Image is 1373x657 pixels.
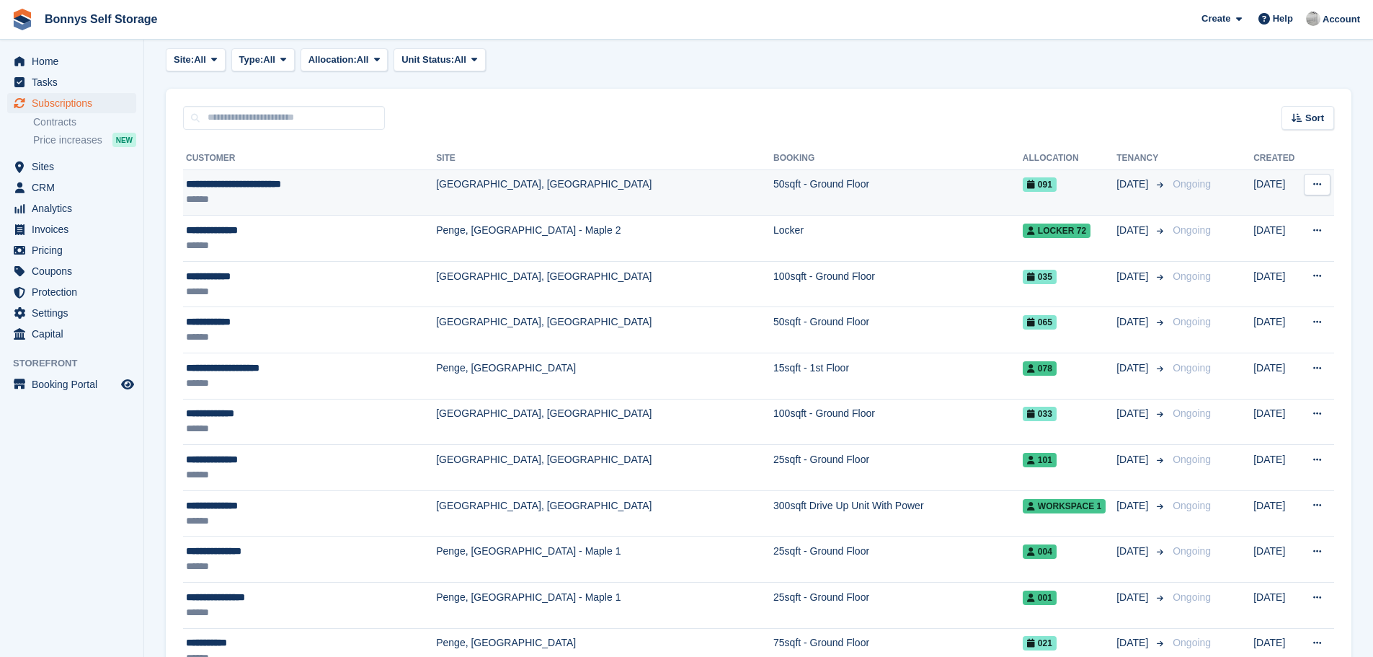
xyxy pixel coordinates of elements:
td: Penge, [GEOGRAPHIC_DATA] - Maple 1 [436,583,773,629]
td: 25sqft - Ground Floor [773,583,1023,629]
span: [DATE] [1116,177,1151,192]
span: Capital [32,324,118,344]
span: [DATE] [1116,590,1151,605]
a: menu [7,240,136,260]
span: Ongoing [1173,270,1211,282]
td: 25sqft - Ground Floor [773,445,1023,491]
span: Coupons [32,261,118,281]
span: Allocation: [308,53,357,67]
span: Ongoing [1173,178,1211,190]
span: [DATE] [1116,498,1151,513]
td: [DATE] [1253,583,1299,629]
span: Workspace 1 [1023,499,1106,513]
td: Penge, [GEOGRAPHIC_DATA] - Maple 2 [436,216,773,262]
td: [DATE] [1253,399,1299,445]
div: NEW [112,133,136,147]
span: Help [1273,12,1293,26]
a: menu [7,303,136,323]
td: 300sqft Drive Up Unit With Power [773,490,1023,537]
td: [GEOGRAPHIC_DATA], [GEOGRAPHIC_DATA] [436,307,773,353]
th: Allocation [1023,147,1116,170]
th: Site [436,147,773,170]
span: Storefront [13,356,143,371]
span: Ongoing [1173,500,1211,511]
span: All [194,53,206,67]
td: 50sqft - Ground Floor [773,169,1023,216]
span: 033 [1023,407,1057,421]
span: Ongoing [1173,407,1211,419]
span: [DATE] [1116,635,1151,651]
a: menu [7,177,136,198]
button: Type: All [231,48,295,72]
span: Type: [239,53,264,67]
span: Ongoing [1173,637,1211,648]
td: Penge, [GEOGRAPHIC_DATA] - Maple 1 [436,537,773,583]
img: James Bonny [1306,12,1320,26]
a: menu [7,324,136,344]
span: 004 [1023,544,1057,559]
span: 101 [1023,453,1057,467]
a: menu [7,282,136,302]
span: Ongoing [1173,591,1211,603]
a: Preview store [119,376,136,393]
button: Allocation: All [301,48,388,72]
span: Settings [32,303,118,323]
span: Ongoing [1173,316,1211,327]
a: menu [7,374,136,394]
span: [DATE] [1116,269,1151,284]
span: Invoices [32,219,118,239]
span: 021 [1023,636,1057,651]
td: [DATE] [1253,307,1299,353]
td: [DATE] [1253,169,1299,216]
a: menu [7,198,136,219]
a: Bonnys Self Storage [39,7,163,31]
a: menu [7,93,136,113]
span: Pricing [32,240,118,260]
span: Sort [1305,111,1324,125]
td: [DATE] [1253,490,1299,537]
span: Ongoing [1173,454,1211,465]
td: [DATE] [1253,261,1299,307]
a: menu [7,72,136,92]
span: Create [1201,12,1230,26]
span: Locker 72 [1023,224,1090,238]
td: [DATE] [1253,353,1299,400]
a: menu [7,156,136,177]
span: 078 [1023,361,1057,376]
span: [DATE] [1116,223,1151,238]
span: Analytics [32,198,118,219]
span: 001 [1023,591,1057,605]
td: [GEOGRAPHIC_DATA], [GEOGRAPHIC_DATA] [436,490,773,537]
span: [DATE] [1116,361,1151,376]
td: [DATE] [1253,445,1299,491]
td: 100sqft - Ground Floor [773,399,1023,445]
a: menu [7,261,136,281]
span: Ongoing [1173,545,1211,557]
span: Tasks [32,72,118,92]
span: All [357,53,369,67]
a: menu [7,51,136,71]
span: All [454,53,466,67]
span: Booking Portal [32,374,118,394]
span: Site: [174,53,194,67]
button: Unit Status: All [394,48,485,72]
a: menu [7,219,136,239]
span: [DATE] [1116,452,1151,467]
span: Sites [32,156,118,177]
td: Penge, [GEOGRAPHIC_DATA] [436,353,773,400]
td: [DATE] [1253,216,1299,262]
span: Protection [32,282,118,302]
span: 035 [1023,270,1057,284]
span: Home [32,51,118,71]
span: CRM [32,177,118,198]
td: [GEOGRAPHIC_DATA], [GEOGRAPHIC_DATA] [436,445,773,491]
td: [GEOGRAPHIC_DATA], [GEOGRAPHIC_DATA] [436,261,773,307]
span: Subscriptions [32,93,118,113]
td: [GEOGRAPHIC_DATA], [GEOGRAPHIC_DATA] [436,399,773,445]
a: Price increases NEW [33,132,136,148]
a: Contracts [33,115,136,129]
span: 065 [1023,315,1057,330]
td: [GEOGRAPHIC_DATA], [GEOGRAPHIC_DATA] [436,169,773,216]
span: [DATE] [1116,314,1151,330]
th: Created [1253,147,1299,170]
